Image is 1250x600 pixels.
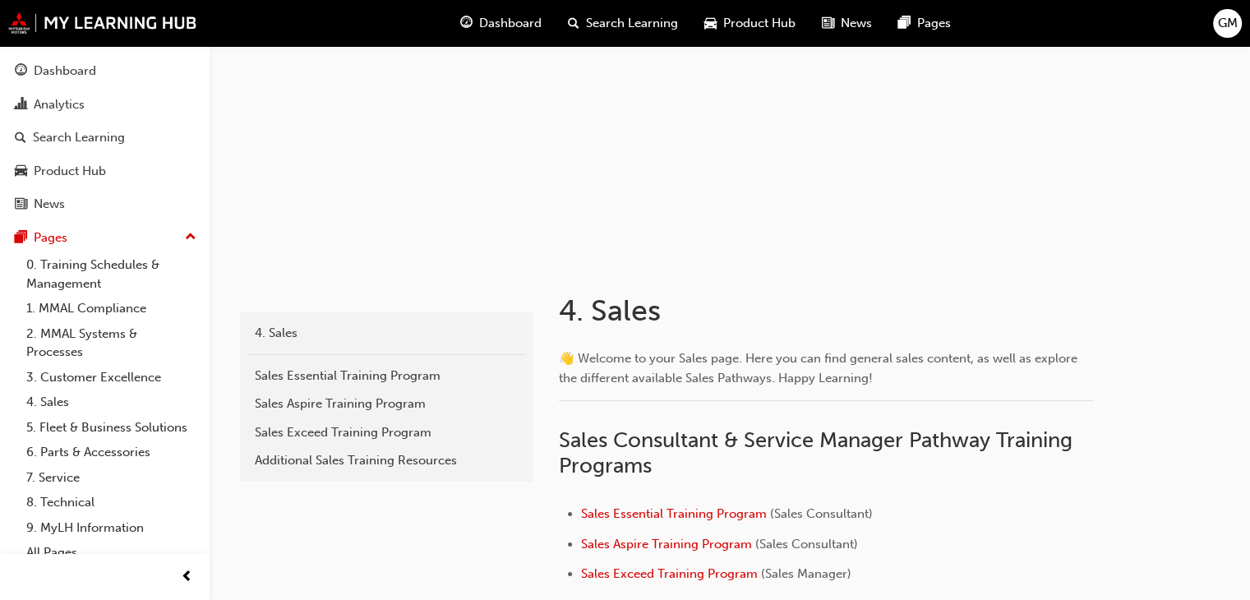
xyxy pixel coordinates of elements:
div: Dashboard [34,62,96,81]
span: news-icon [822,13,834,34]
div: Additional Sales Training Resources [255,451,518,470]
div: Pages [34,228,67,247]
a: guage-iconDashboard [447,7,555,40]
a: 5. Fleet & Business Solutions [20,415,203,441]
a: Sales Exceed Training Program [581,566,758,581]
a: Sales Aspire Training Program [581,537,752,552]
button: Pages [7,223,203,253]
span: (Sales Manager) [761,566,851,581]
span: News [841,14,872,33]
a: car-iconProduct Hub [691,7,809,40]
span: up-icon [185,227,196,248]
a: Sales Exceed Training Program [247,418,526,447]
a: Analytics [7,90,203,120]
div: Sales Exceed Training Program [255,423,518,442]
span: news-icon [15,197,27,212]
a: 3. Customer Excellence [20,365,203,390]
span: search-icon [568,13,579,34]
a: news-iconNews [809,7,885,40]
a: 9. MyLH Information [20,515,203,541]
div: 4. Sales [255,324,518,343]
span: Pages [917,14,951,33]
span: (Sales Consultant) [770,506,873,521]
div: Search Learning [33,128,125,147]
span: (Sales Consultant) [755,537,858,552]
a: 6. Parts & Accessories [20,440,203,465]
a: Dashboard [7,56,203,86]
a: 4. Sales [247,319,526,348]
a: Search Learning [7,122,203,153]
span: car-icon [704,13,717,34]
a: 1. MMAL Compliance [20,296,203,321]
span: chart-icon [15,98,27,113]
div: Analytics [34,95,85,114]
a: News [7,189,203,219]
span: Search Learning [586,14,678,33]
span: Dashboard [479,14,542,33]
button: DashboardAnalyticsSearch LearningProduct HubNews [7,53,203,223]
div: Sales Aspire Training Program [255,395,518,413]
a: pages-iconPages [885,7,964,40]
span: search-icon [15,131,26,145]
h1: 4. Sales [559,293,1098,329]
div: News [34,195,65,214]
a: Sales Essential Training Program [247,362,526,390]
span: prev-icon [181,567,193,588]
a: Product Hub [7,156,203,187]
a: Sales Essential Training Program [581,506,767,521]
div: Sales Essential Training Program [255,367,518,385]
a: Additional Sales Training Resources [247,446,526,475]
span: guage-icon [460,13,473,34]
span: guage-icon [15,64,27,79]
span: Product Hub [723,14,796,33]
a: 8. Technical [20,490,203,515]
a: search-iconSearch Learning [555,7,691,40]
span: car-icon [15,164,27,179]
img: mmal [8,12,197,34]
span: 👋 Welcome to your Sales page. Here you can find general sales content, as well as explore the dif... [559,351,1081,385]
div: Product Hub [34,162,106,181]
span: Sales Consultant & Service Manager Pathway Training Programs [559,427,1078,479]
a: 4. Sales [20,390,203,415]
span: GM [1218,14,1238,33]
span: pages-icon [15,231,27,246]
a: All Pages [20,540,203,565]
span: pages-icon [898,13,911,34]
a: 2. MMAL Systems & Processes [20,321,203,365]
button: GM [1213,9,1242,38]
a: 7. Service [20,465,203,491]
a: Sales Aspire Training Program [247,390,526,418]
a: 0. Training Schedules & Management [20,252,203,296]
